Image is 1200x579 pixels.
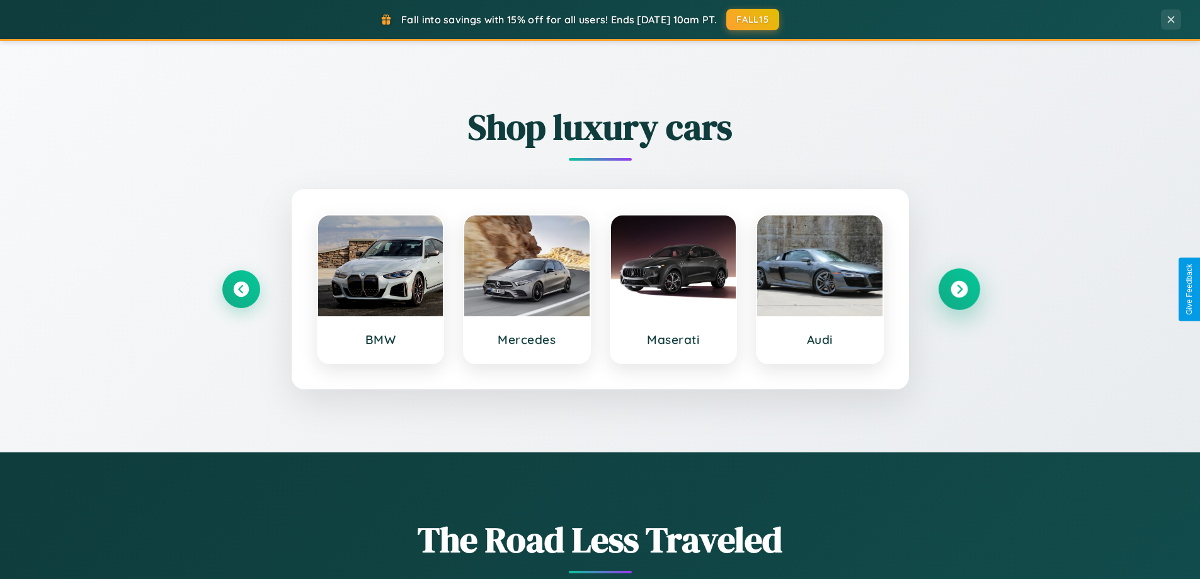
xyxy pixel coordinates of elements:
div: Give Feedback [1185,264,1194,315]
h1: The Road Less Traveled [222,515,978,564]
h3: Maserati [624,332,724,347]
button: FALL15 [726,9,779,30]
h3: Mercedes [477,332,577,347]
h3: Audi [770,332,870,347]
h3: BMW [331,332,431,347]
span: Fall into savings with 15% off for all users! Ends [DATE] 10am PT. [401,13,717,26]
h2: Shop luxury cars [222,103,978,151]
